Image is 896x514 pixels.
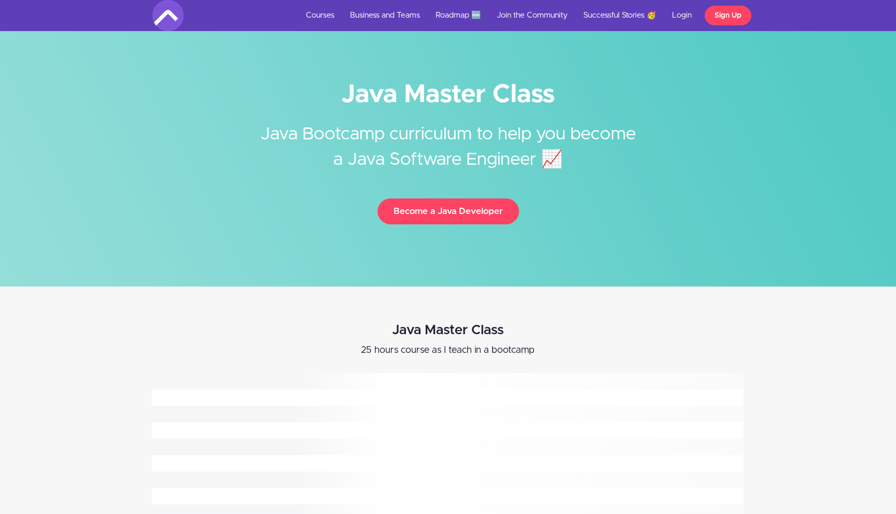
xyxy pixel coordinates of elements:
[254,106,642,173] h2: Java Bootcamp curriculum to help you become a Java Software Engineer 📈
[152,343,744,358] p: 25 hours course as I teach in a bootcamp
[152,323,744,338] h2: Java Master Class
[152,83,744,106] h1: Java Master Class
[377,198,519,224] button: Become a Java Developer
[705,6,751,25] a: Sign Up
